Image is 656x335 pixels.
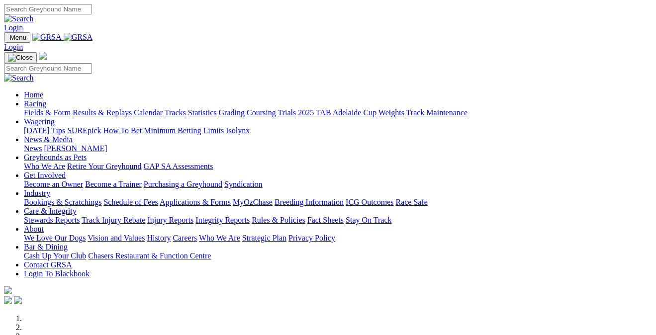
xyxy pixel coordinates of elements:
[24,189,50,197] a: Industry
[4,14,34,23] img: Search
[173,234,197,242] a: Careers
[406,108,468,117] a: Track Maintenance
[233,198,273,206] a: MyOzChase
[24,251,86,260] a: Cash Up Your Club
[307,216,344,224] a: Fact Sheets
[10,34,26,41] span: Menu
[88,234,145,242] a: Vision and Values
[4,296,12,304] img: facebook.svg
[24,180,83,188] a: Become an Owner
[24,144,652,153] div: News & Media
[24,207,77,215] a: Care & Integrity
[24,234,652,243] div: About
[4,23,23,32] a: Login
[395,198,427,206] a: Race Safe
[24,260,72,269] a: Contact GRSA
[226,126,250,135] a: Isolynx
[144,180,222,188] a: Purchasing a Greyhound
[24,216,80,224] a: Stewards Reports
[64,33,93,42] img: GRSA
[24,108,652,117] div: Racing
[32,33,62,42] img: GRSA
[24,225,44,233] a: About
[346,198,393,206] a: ICG Outcomes
[224,180,262,188] a: Syndication
[82,216,145,224] a: Track Injury Rebate
[165,108,186,117] a: Tracks
[288,234,335,242] a: Privacy Policy
[24,126,65,135] a: [DATE] Tips
[4,52,37,63] button: Toggle navigation
[298,108,376,117] a: 2025 TAB Adelaide Cup
[67,162,142,170] a: Retire Your Greyhound
[147,234,171,242] a: History
[24,198,101,206] a: Bookings & Scratchings
[252,216,305,224] a: Rules & Policies
[278,108,296,117] a: Trials
[67,126,101,135] a: SUREpick
[195,216,250,224] a: Integrity Reports
[247,108,276,117] a: Coursing
[4,43,23,51] a: Login
[4,32,30,43] button: Toggle navigation
[103,126,142,135] a: How To Bet
[85,180,142,188] a: Become a Trainer
[24,243,68,251] a: Bar & Dining
[24,216,652,225] div: Care & Integrity
[219,108,245,117] a: Grading
[147,216,193,224] a: Injury Reports
[144,162,213,170] a: GAP SA Assessments
[24,162,652,171] div: Greyhounds as Pets
[73,108,132,117] a: Results & Replays
[24,171,66,179] a: Get Involved
[242,234,286,242] a: Strategic Plan
[199,234,240,242] a: Who We Are
[4,74,34,83] img: Search
[134,108,163,117] a: Calendar
[103,198,158,206] a: Schedule of Fees
[24,117,55,126] a: Wagering
[8,54,33,62] img: Close
[24,108,71,117] a: Fields & Form
[4,63,92,74] input: Search
[24,234,86,242] a: We Love Our Dogs
[4,286,12,294] img: logo-grsa-white.png
[24,135,73,144] a: News & Media
[88,251,211,260] a: Chasers Restaurant & Function Centre
[275,198,344,206] a: Breeding Information
[144,126,224,135] a: Minimum Betting Limits
[24,251,652,260] div: Bar & Dining
[24,99,46,108] a: Racing
[378,108,404,117] a: Weights
[346,216,391,224] a: Stay On Track
[24,126,652,135] div: Wagering
[24,162,65,170] a: Who We Are
[188,108,217,117] a: Statistics
[24,153,87,162] a: Greyhounds as Pets
[4,4,92,14] input: Search
[44,144,107,153] a: [PERSON_NAME]
[24,180,652,189] div: Get Involved
[39,52,47,60] img: logo-grsa-white.png
[24,144,42,153] a: News
[160,198,231,206] a: Applications & Forms
[24,90,43,99] a: Home
[24,269,90,278] a: Login To Blackbook
[24,198,652,207] div: Industry
[14,296,22,304] img: twitter.svg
